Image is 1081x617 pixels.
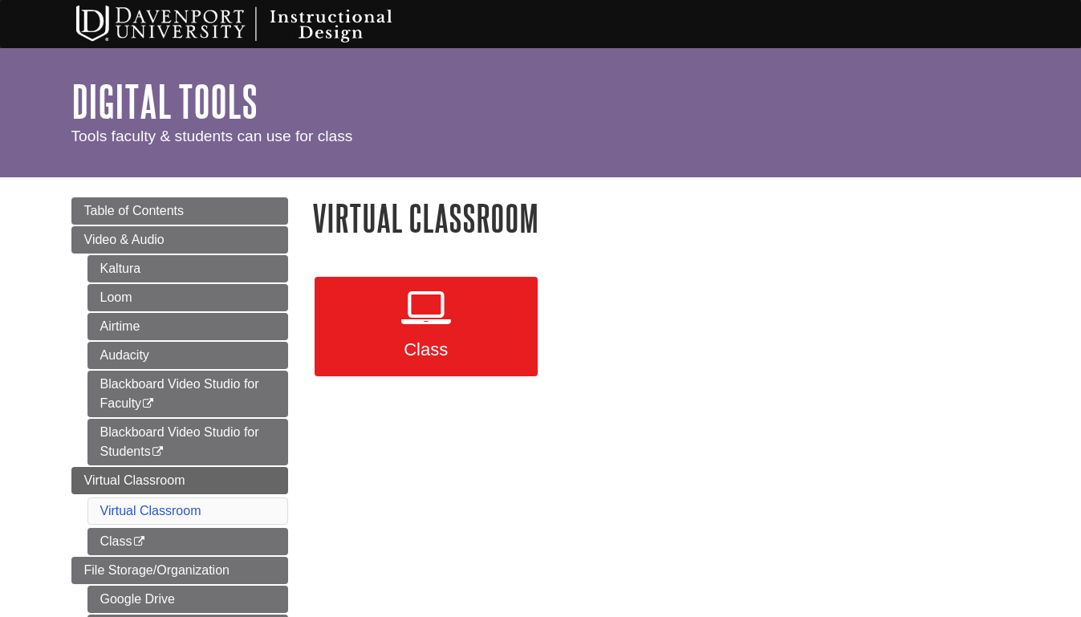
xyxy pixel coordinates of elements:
[71,557,288,584] a: File Storage/Organization
[63,4,449,44] img: Davenport University Instructional Design
[84,204,185,217] span: Table of Contents
[84,233,165,246] span: Video & Audio
[315,277,538,376] a: Class
[141,399,155,409] i: This link opens in a new window
[71,76,258,126] a: Digital Tools
[87,528,288,555] a: Class
[84,563,230,577] span: File Storage/Organization
[84,473,185,487] span: Virtual Classroom
[87,284,288,311] a: Loom
[71,197,288,225] a: Table of Contents
[87,371,288,417] a: Blackboard Video Studio for Faculty
[132,537,146,547] i: This link opens in a new window
[87,419,288,465] a: Blackboard Video Studio for Students
[100,504,201,518] a: Virtual Classroom
[87,313,288,340] a: Airtime
[71,128,353,144] span: Tools faculty & students can use for class
[87,255,288,282] a: Kaltura
[151,447,165,457] i: This link opens in a new window
[87,342,288,369] a: Audacity
[71,226,288,254] a: Video & Audio
[327,339,526,360] span: Class
[87,586,288,613] a: Google Drive
[312,197,1010,238] h1: Virtual Classroom
[71,467,288,494] a: Virtual Classroom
